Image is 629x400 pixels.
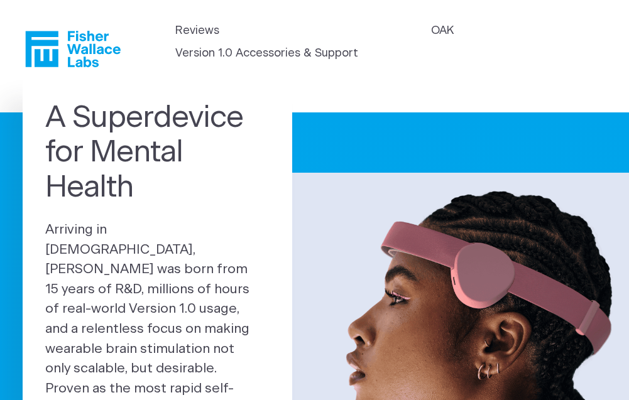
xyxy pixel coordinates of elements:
[175,23,219,40] a: Reviews
[25,31,121,67] a: Fisher Wallace
[45,101,270,205] h1: A Superdevice for Mental Health
[175,45,358,62] a: Version 1.0 Accessories & Support
[431,23,454,40] a: OAK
